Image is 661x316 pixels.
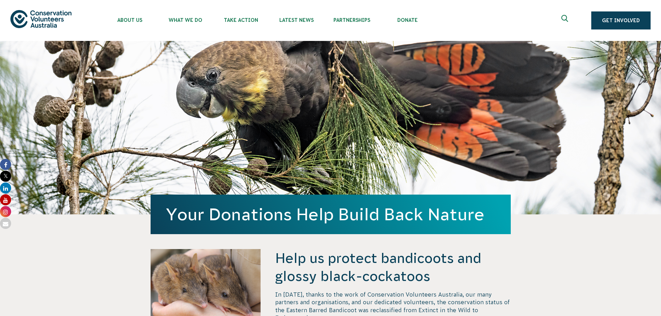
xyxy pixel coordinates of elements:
[10,10,71,28] img: logo.svg
[591,11,651,29] a: Get Involved
[102,17,158,23] span: About Us
[380,17,435,23] span: Donate
[324,17,380,23] span: Partnerships
[561,15,570,26] span: Expand search box
[275,249,510,285] h4: Help us protect bandicoots and glossy black-cockatoos
[213,17,269,23] span: Take Action
[166,205,495,224] h1: Your Donations Help Build Back Nature
[557,12,574,29] button: Expand search box Close search box
[269,17,324,23] span: Latest News
[158,17,213,23] span: What We Do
